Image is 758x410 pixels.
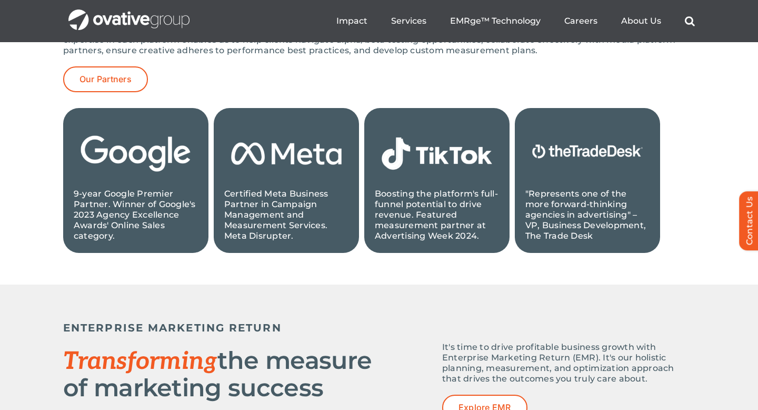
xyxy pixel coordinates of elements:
h2: the measure of marketing success [63,347,379,401]
a: Our Partners [63,66,148,92]
img: 2 [74,119,198,189]
a: OG_Full_horizontal_WHT [68,8,189,18]
a: Search [685,16,695,26]
h5: ENTERPRISE MARKETING RETURN [63,321,695,334]
img: 3 [224,119,348,189]
a: Services [391,16,426,26]
p: Certified Meta Business Partner in Campaign Management and Measurement Services. Meta Disrupter. [224,189,348,241]
p: 9-year Google Premier Partner. Winner of Google's 2023 Agency Excellence Awards' Online Sales cat... [74,189,198,241]
a: About Us [621,16,661,26]
nav: Menu [336,4,695,38]
span: Transforming [63,347,217,376]
a: Impact [336,16,367,26]
p: "Represents one of the more forward-thinking agencies in advertising" – VP, Business Development,... [525,189,650,241]
p: Boosting the platform's full-funnel potential to drive revenue. Featured measurement partner at A... [375,189,499,241]
span: Our Partners [79,74,132,84]
img: Copy of Untitled Design (1) [525,119,650,189]
img: 1 [375,119,499,189]
a: EMRge™ Technology [450,16,541,26]
a: Careers [564,16,597,26]
p: It's time to drive profitable business growth with Enterprise Marketing Return (EMR). It's our ho... [442,342,695,384]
